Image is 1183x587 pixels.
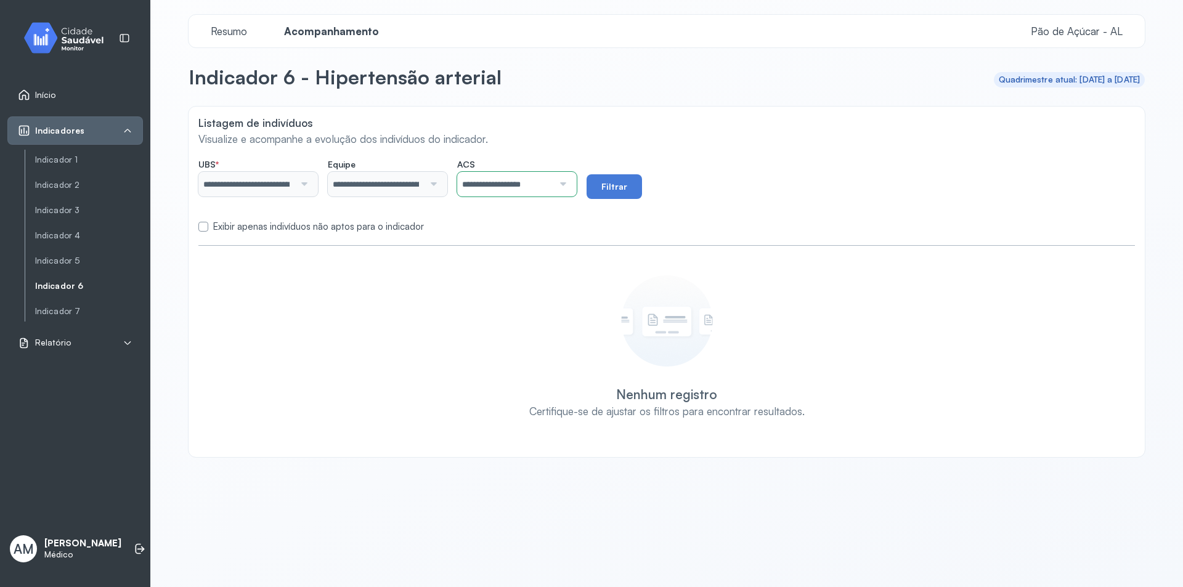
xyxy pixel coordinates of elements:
[35,256,143,266] a: Indicador 5
[587,174,642,199] button: Filtrar
[35,230,143,241] a: Indicador 4
[35,281,143,291] a: Indicador 6
[35,278,143,294] a: Indicador 6
[198,116,1135,129] p: Listagem de indivíduos
[189,65,502,89] p: Indicador 6 - Hipertensão arterial
[44,538,121,549] p: [PERSON_NAME]
[35,126,84,136] span: Indicadores
[35,205,143,216] a: Indicador 3
[457,159,475,170] span: ACS
[529,405,805,418] div: Certifique-se de ajustar os filtros para encontrar resultados.
[35,228,143,243] a: Indicador 4
[14,541,34,557] span: AM
[35,177,143,193] a: Indicador 2
[198,132,1135,145] p: Visualize e acompanhe a evolução dos indivíduos do indicador.
[35,306,143,317] a: Indicador 7
[35,203,143,218] a: Indicador 3
[35,155,143,165] a: Indicador 1
[1031,25,1123,38] span: Pão de Açúcar - AL
[35,253,143,269] a: Indicador 5
[616,386,717,402] div: Nenhum registro
[328,159,356,170] span: Equipe
[277,25,386,38] span: Acompanhamento
[999,75,1140,85] div: Quadrimestre atual: [DATE] a [DATE]
[44,549,121,560] p: Médico
[35,304,143,319] a: Indicador 7
[621,275,713,366] img: Imagem de empty state
[13,20,124,56] img: monitor.svg
[198,159,219,170] span: UBS
[213,221,424,233] label: Exibir apenas indivíduos não aptos para o indicador
[35,90,56,100] span: Início
[272,25,391,38] a: Acompanhamento
[198,25,259,38] a: Resumo
[35,338,71,348] span: Relatório
[18,89,132,101] a: Início
[35,152,143,168] a: Indicador 1
[203,25,254,38] span: Resumo
[35,180,143,190] a: Indicador 2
